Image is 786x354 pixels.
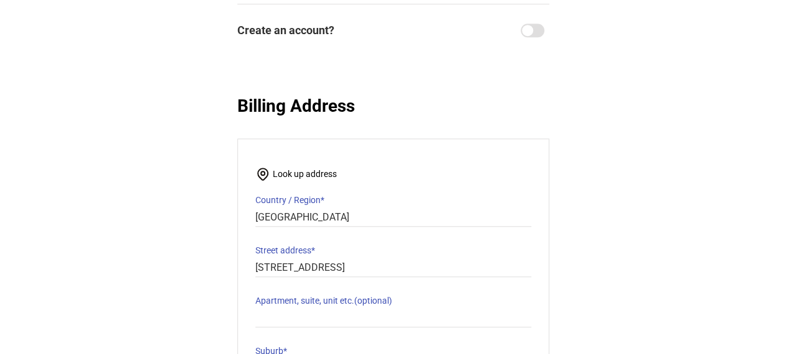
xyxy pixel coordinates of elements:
label: Street address [255,242,531,259]
h2: Billing Address [237,94,549,119]
input: Create an account? [521,24,544,37]
span: (optional) [354,296,392,306]
button: Look up address [255,165,337,183]
label: Apartment, suite, unit etc. [255,292,531,309]
span: Create an account? [237,19,518,42]
label: Country / Region [255,191,531,209]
